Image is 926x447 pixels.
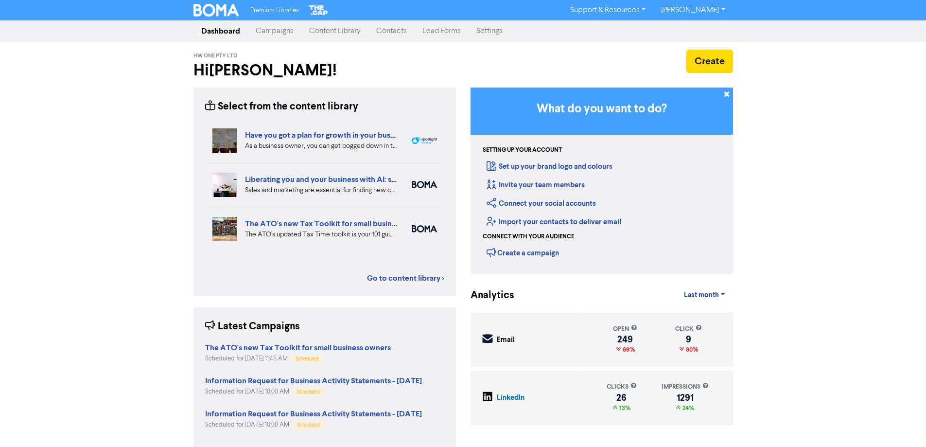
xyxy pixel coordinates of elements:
div: Setting up your account [483,146,562,155]
a: Lead Forms [415,21,469,41]
span: HW One Pty Ltd [193,53,237,59]
img: spotlight [412,137,437,144]
span: 13% [617,404,630,412]
span: Scheduled [297,423,320,428]
div: 9 [675,336,702,343]
a: Last month [676,286,733,305]
a: The ATO's new Tax Toolkit for small business owners [245,219,431,229]
div: Scheduled for [DATE] 10:00 AM [205,420,422,429]
strong: Information Request for Business Activity Statements - [DATE] [205,409,422,419]
a: [PERSON_NAME] [653,2,733,18]
h2: Hi [PERSON_NAME] ! [193,61,456,80]
div: Latest Campaigns [205,319,300,334]
div: Sales and marketing are essential for finding new customers but eat into your business time. We e... [245,185,397,196]
a: Invite your team members [487,180,585,190]
a: Support & Resources [562,2,653,18]
div: Scheduled for [DATE] 10:00 AM [205,387,422,396]
h3: What do you want to do? [485,102,718,116]
img: BOMA Logo [193,4,239,17]
a: Content Library [301,21,368,41]
div: The ATO’s updated Tax Time toolkit is your 101 guide to business taxes. We’ve summarised the key ... [245,230,397,240]
div: Create a campaign [487,245,559,260]
strong: The ATO's new Tax Toolkit for small business owners [205,343,391,353]
span: Premium Libraries: [250,7,300,14]
a: Go to content library > [367,272,444,284]
a: The ATO's new Tax Toolkit for small business owners [205,344,391,352]
a: Connect your social accounts [487,199,596,208]
span: Scheduled [297,390,320,394]
a: Dashboard [193,21,248,41]
iframe: Chat Widget [877,400,926,447]
div: Scheduled for [DATE] 11:45 AM [205,354,391,363]
a: Import your contacts to deliver email [487,217,621,227]
div: Getting Started in BOMA [471,88,733,274]
div: open [613,324,637,334]
div: clicks [607,382,637,392]
div: Select from the content library [205,99,358,114]
img: boma [412,181,437,188]
a: Have you got a plan for growth in your business? [245,130,411,140]
div: As a business owner, you can get bogged down in the demands of day-to-day business. We can help b... [245,141,397,151]
a: Set up your brand logo and colours [487,162,612,171]
div: Email [497,335,515,346]
div: impressions [662,382,709,392]
div: Analytics [471,288,502,303]
span: Scheduled [296,357,318,361]
div: click [675,324,702,334]
img: The Gap [308,4,329,17]
a: Liberating you and your business with AI: sales and marketing [245,175,456,184]
span: Last month [684,291,719,300]
a: Information Request for Business Activity Statements - [DATE] [205,411,422,418]
img: boma [412,225,437,232]
span: 69% [621,346,635,354]
div: 26 [607,394,637,402]
span: 80% [684,346,698,354]
a: Campaigns [248,21,301,41]
a: Contacts [368,21,415,41]
div: LinkedIn [497,393,524,404]
strong: Information Request for Business Activity Statements - [DATE] [205,376,422,386]
button: Create [686,50,733,73]
div: 249 [613,336,637,343]
a: Settings [469,21,510,41]
span: 24% [681,404,694,412]
a: Information Request for Business Activity Statements - [DATE] [205,377,422,385]
div: 1291 [662,394,709,402]
div: Connect with your audience [483,232,574,241]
